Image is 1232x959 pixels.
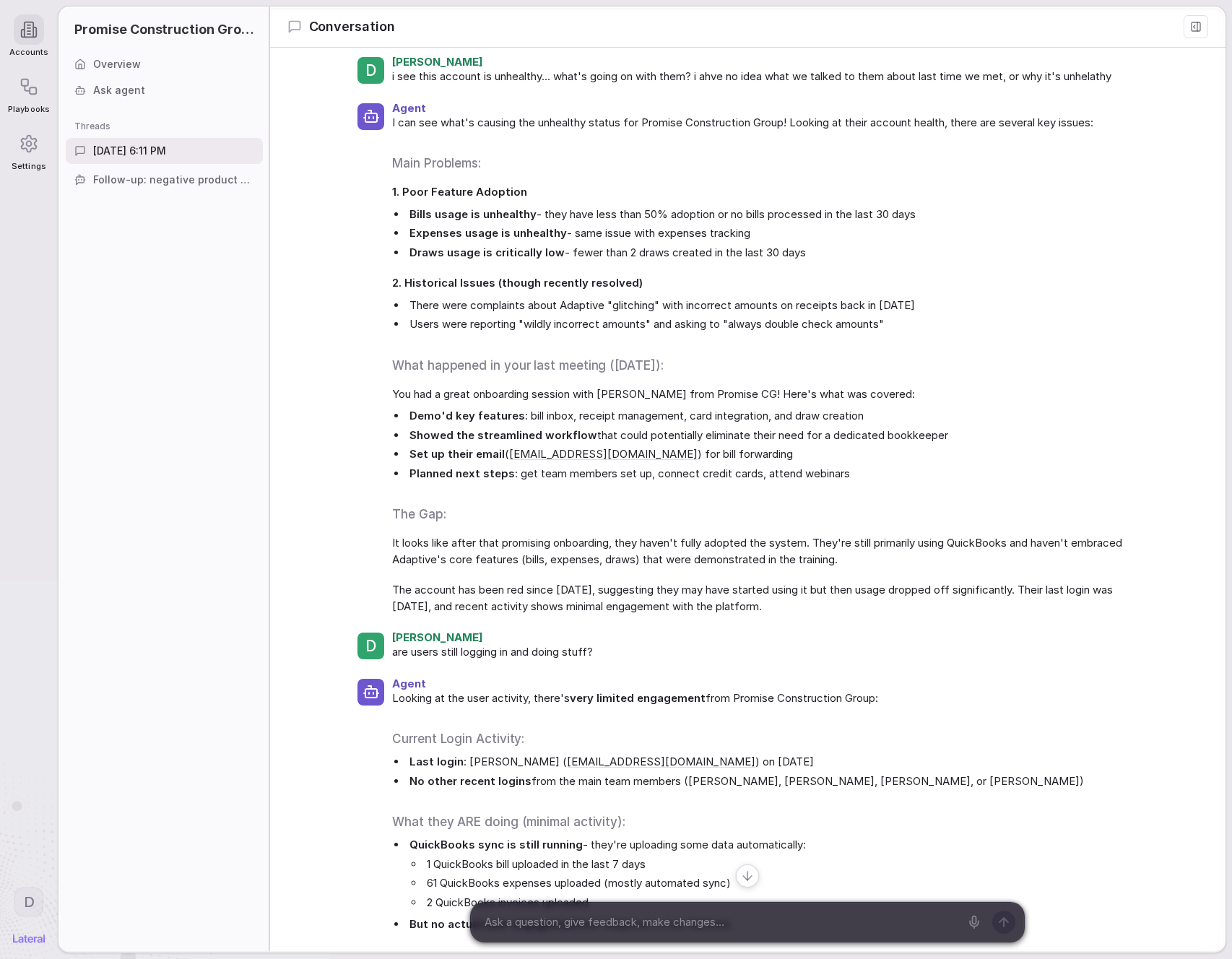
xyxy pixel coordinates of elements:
[567,754,755,771] a: [EMAIL_ADDRESS][DOMAIN_NAME]
[392,690,1132,707] span: Looking at the user activity, there's from Promise Construction Group:
[407,428,1132,444] li: that could potentially eliminate their need for a dedicated bookkeeper
[9,48,48,57] span: Accounts
[409,774,532,788] strong: No other recent logins
[8,7,49,64] a: Accounts
[570,691,706,705] strong: very limited engagement
[74,20,257,39] span: Promise Construction Group
[424,895,1132,911] li: 2 QuickBooks invoices uploaded
[392,356,1132,375] h2: What happened in your last meeting ([DATE]):
[407,773,1132,790] li: from the main team members ([PERSON_NAME], [PERSON_NAME], [PERSON_NAME], or [PERSON_NAME])
[409,226,567,240] strong: Expenses usage is unhealthy
[392,535,1132,568] span: It looks like after that promising onboarding, they haven't fully adopted the system. They're sti...
[424,875,1132,892] li: 61 QuickBooks expenses uploaded (mostly automated sync)
[392,276,643,290] strong: 2. Historical Issues (though recently resolved)
[392,582,1132,615] span: The account has been red since [DATE], suggesting they may have started using it but then usage d...
[409,838,583,851] strong: QuickBooks sync is still running
[392,115,1132,131] span: I can see what's causing the unhealthy status for Promise Construction Group! Looking at their ac...
[407,298,1132,314] li: There were complaints about Adaptive "glitching" with incorrect amounts on receipts back in [DATE]
[66,77,263,103] a: Ask agent
[365,61,376,80] span: D
[407,466,1132,482] li: : get team members set up, connect credit cards, attend webinars
[93,144,166,158] span: [DATE] 6:11 PM
[407,408,1132,425] li: : bill inbox, receipt management, card integration, and draw creation
[392,812,1132,831] h2: What they ARE doing (minimal activity):
[409,246,565,259] strong: Draws usage is critically low
[409,428,597,442] strong: Showed the streamlined workflow
[409,207,537,221] strong: Bills usage is unhealthy
[509,446,698,463] a: [EMAIL_ADDRESS][DOMAIN_NAME]
[392,505,1132,524] h2: The Gap:
[407,225,1132,242] li: - same issue with expenses tracking
[392,103,426,113] span: Agent
[409,467,515,480] strong: Planned next steps
[392,185,527,199] strong: 1. Poor Feature Adoption
[66,167,263,193] a: Follow-up: negative product feedback in in-app comments
[392,729,1132,748] h2: Current Login Activity:
[407,245,1132,261] li: - fewer than 2 draws created in the last 30 days
[409,447,505,461] strong: Set up their email
[407,754,1132,771] li: : [PERSON_NAME] ( ) on [DATE]
[407,446,1132,463] li: ( ) for bill forwarding
[392,69,1132,85] span: i see this account is unhealthy... what's going on with them? i ahve no idea what we talked to th...
[66,51,263,77] a: Overview
[409,755,464,768] strong: Last login
[309,17,395,36] span: Conversation
[392,386,1132,403] span: You had a great onboarding session with [PERSON_NAME] from Promise CG! Here's what was covered:
[93,83,145,97] span: Ask agent
[392,632,483,643] span: [PERSON_NAME]
[93,57,141,71] span: Overview
[424,856,1132,873] li: 1 QuickBooks bill uploaded in the last 7 days
[392,644,1132,661] span: are users still logging in and doing stuff?
[392,56,483,67] span: [PERSON_NAME]
[8,64,49,121] a: Playbooks
[24,893,35,911] span: D
[66,138,263,164] a: [DATE] 6:11 PM
[392,678,426,689] span: Agent
[74,121,110,132] span: Threads
[8,121,49,178] a: Settings
[409,409,525,422] strong: Demo'd key features
[93,173,254,187] span: Follow-up: negative product feedback in in-app comments
[407,316,1132,333] li: Users were reporting "wildly incorrect amounts" and asking to "always double check amounts"
[407,837,1132,914] li: - they're uploading some data automatically:
[365,637,376,656] span: D
[13,934,45,943] img: Lateral
[392,154,1132,173] h2: Main Problems:
[407,207,1132,223] li: - they have less than 50% adoption or no bills processed in the last 30 days
[8,105,49,114] span: Playbooks
[12,162,45,171] span: Settings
